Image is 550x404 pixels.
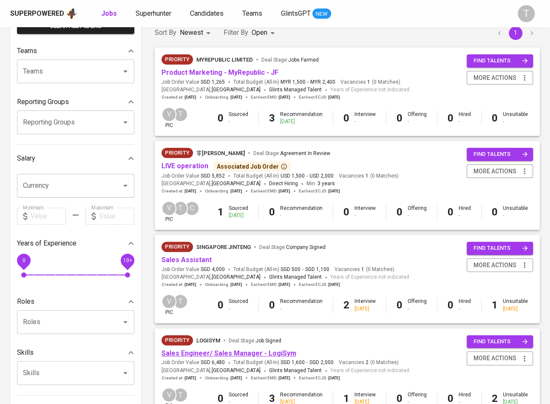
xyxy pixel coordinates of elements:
span: Earliest EMD : [251,282,290,288]
span: Total Budget (All-In) [233,359,334,366]
span: Earliest ECJD : [299,188,340,194]
a: Candidates [190,8,225,19]
div: Hired [459,298,471,312]
div: - [229,305,248,313]
span: - [302,266,303,273]
span: SGD 1,600 [281,359,305,366]
span: Onboarding : [205,188,242,194]
div: - [408,212,427,219]
div: - [459,212,471,219]
div: T [173,294,188,309]
div: - [354,118,376,125]
span: 2 [364,359,369,366]
div: Offering [408,205,427,219]
div: V [162,107,176,122]
div: Offering [408,298,427,312]
span: [DATE] [230,282,242,288]
button: Open [119,116,131,128]
div: - [503,118,528,125]
span: SGD 6,480 [201,359,225,366]
input: Value [99,208,134,225]
span: [GEOGRAPHIC_DATA] [212,180,261,188]
div: [DATE] [229,212,248,219]
nav: pagination navigation [491,26,540,40]
b: 2 [343,299,349,311]
a: Teams [242,8,264,19]
button: Open [119,367,131,379]
div: Years of Experience [17,235,134,252]
button: find talents [467,148,533,161]
b: 0 [397,206,403,218]
span: 10+ [123,257,132,263]
span: [DATE] [278,188,290,194]
span: Superhunter [136,9,171,17]
b: 0 [269,299,275,311]
a: Sales Assistant [162,256,212,264]
span: Total Budget (All-In) [233,172,334,180]
div: Recommendation [280,111,323,125]
p: Newest [180,28,203,38]
div: T [173,201,188,216]
p: Years of Experience [17,238,77,249]
span: Company Signed [286,244,326,250]
span: 1 [366,79,370,86]
span: [GEOGRAPHIC_DATA] , [162,86,261,94]
a: LIVE operation [162,162,208,170]
span: SGD 4,000 [201,266,225,273]
div: - [229,118,248,125]
span: Job Order Value [162,266,225,273]
div: Interview [354,205,376,219]
div: - [408,305,427,313]
div: pic [162,107,176,129]
div: Unsuitable [503,298,528,312]
span: 零[PERSON_NAME] [196,150,245,156]
span: Deal Stage : [229,338,281,344]
span: 0 [22,257,25,263]
span: Created at : [162,94,196,100]
span: [DATE] [230,375,242,381]
div: - [354,212,376,219]
span: Priority [162,55,193,64]
a: GlintsGPT NEW [281,8,331,19]
span: - [307,79,309,86]
span: [GEOGRAPHIC_DATA] , [162,367,261,375]
div: Roles [17,293,134,310]
b: 0 [492,112,498,124]
a: Sales Engineer/ Sales Manager - LogiSym [162,349,296,357]
div: New Job received from Demand Team [162,54,193,65]
button: Open [119,316,131,328]
span: Priority [162,336,193,345]
p: Roles [17,297,34,307]
span: [DATE] [328,188,340,194]
span: Agreement In Review [280,150,330,156]
span: Priority [162,243,193,251]
span: Onboarding : [205,94,242,100]
span: SGD 1,100 [305,266,329,273]
span: [DATE] [328,282,340,288]
span: find talents [473,243,528,253]
div: T [173,387,188,402]
div: Superpowered [10,9,64,19]
span: Onboarding : [205,375,242,381]
span: Job Order Value [162,79,225,86]
div: - [459,118,471,125]
span: Years of Experience not indicated. [330,273,411,282]
span: [GEOGRAPHIC_DATA] [212,86,261,94]
p: Filter By [224,28,248,38]
span: Teams [242,9,262,17]
p: Reporting Groups [17,97,69,107]
span: Years of Experience not indicated. [330,367,411,375]
a: Superpoweredapp logo [10,7,77,20]
b: 0 [218,299,224,311]
span: [DATE] [278,282,290,288]
span: Deal Stage : [253,150,330,156]
span: [DATE] [184,282,196,288]
button: more actions [467,164,533,178]
span: Onboarding : [205,282,242,288]
span: [DATE] [328,375,340,381]
span: [GEOGRAPHIC_DATA] , [162,273,261,282]
div: Interview [354,298,376,312]
span: Created at : [162,188,196,194]
span: Deal Stage : [261,57,319,63]
div: Sourced [229,111,248,125]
